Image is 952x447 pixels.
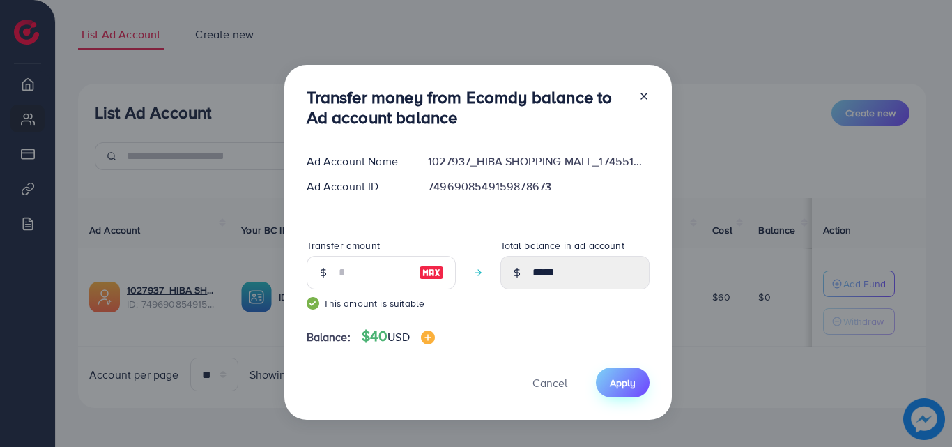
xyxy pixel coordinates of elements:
[417,153,660,169] div: 1027937_HIBA SHOPPING MALL_1745510049840
[307,297,319,310] img: guide
[500,238,624,252] label: Total balance in ad account
[515,368,585,397] button: Cancel
[532,375,567,391] span: Cancel
[421,331,435,344] img: image
[596,368,650,397] button: Apply
[362,328,435,345] h4: $40
[307,329,351,345] span: Balance:
[417,179,660,195] div: 7496908549159878673
[419,264,444,281] img: image
[387,329,409,344] span: USD
[307,87,627,128] h3: Transfer money from Ecomdy balance to Ad account balance
[295,179,417,195] div: Ad Account ID
[307,238,380,252] label: Transfer amount
[307,296,456,310] small: This amount is suitable
[610,376,636,390] span: Apply
[295,153,417,169] div: Ad Account Name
